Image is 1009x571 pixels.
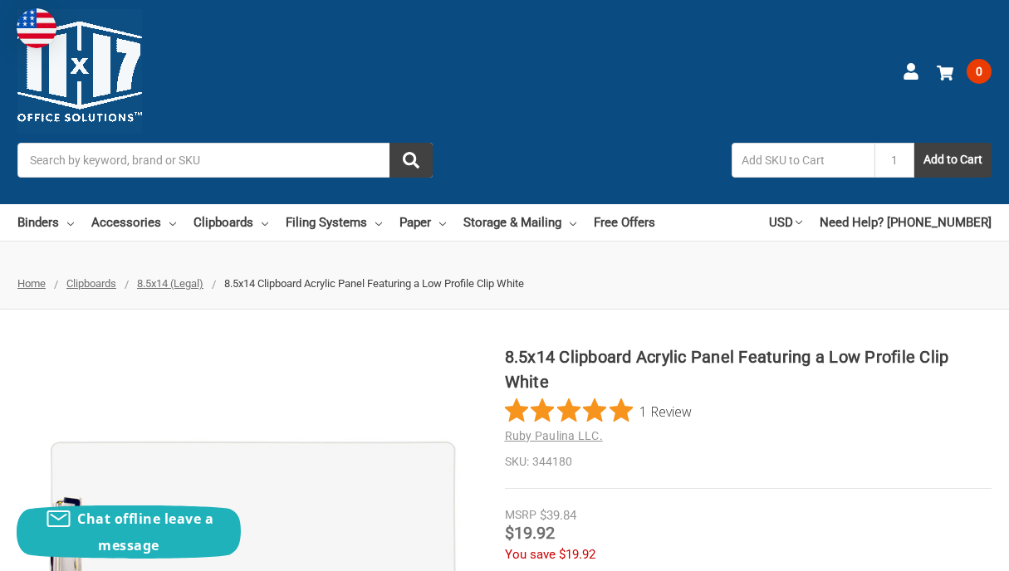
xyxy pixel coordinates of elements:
[286,204,382,241] a: Filing Systems
[505,453,992,471] dd: 344180
[91,204,176,241] a: Accessories
[17,143,433,178] input: Search by keyword, brand or SKU
[820,204,992,241] a: Need Help? [PHONE_NUMBER]
[193,204,268,241] a: Clipboards
[17,8,56,48] img: duty and tax information for United States
[732,143,874,178] input: Add SKU to Cart
[505,547,556,562] span: You save
[77,510,213,554] span: Chat offline leave a message
[505,344,992,394] h1: 8.5x14 Clipboard Acrylic Panel Featuring a Low Profile Clip White
[594,204,655,241] a: Free Offers
[559,547,595,562] span: $19.92
[17,505,241,559] button: Chat offline leave a message
[463,204,576,241] a: Storage & Mailing
[937,50,992,93] a: 0
[914,143,992,178] button: Add to Cart
[66,277,116,290] a: Clipboards
[872,526,1009,571] iframe: Google Customer Reviews
[769,204,802,241] a: USD
[505,453,529,471] dt: SKU:
[505,506,536,524] div: MSRP
[137,277,203,290] a: 8.5x14 (Legal)
[505,523,555,543] span: $19.92
[17,204,74,241] a: Binders
[505,429,603,442] a: Ruby Paulina LLC.
[639,398,692,423] span: 1 Review
[540,508,576,523] span: $39.84
[224,277,524,290] span: 8.5x14 Clipboard Acrylic Panel Featuring a Low Profile Clip White
[17,277,46,290] a: Home
[967,59,992,84] span: 0
[399,204,446,241] a: Paper
[505,398,692,423] button: Rated 5 out of 5 stars from 1 reviews. Jump to reviews.
[17,9,142,134] img: 11x17.com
